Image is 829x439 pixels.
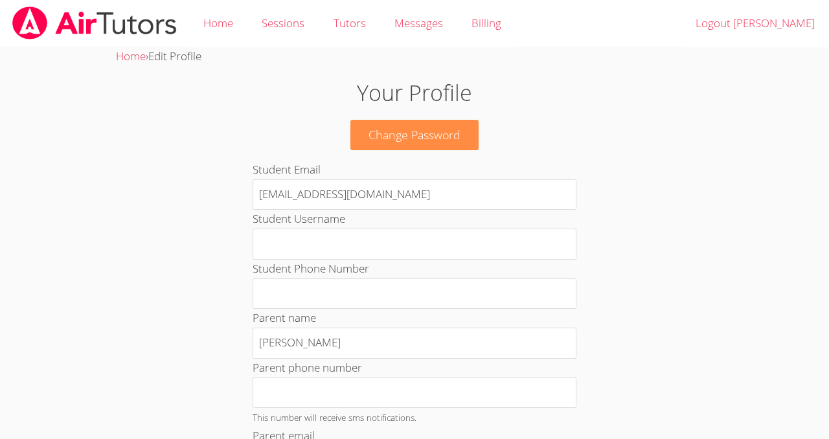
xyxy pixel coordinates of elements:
[350,120,479,150] a: Change Password
[253,310,316,325] label: Parent name
[253,162,321,177] label: Student Email
[11,6,178,39] img: airtutors_banner-c4298cdbf04f3fff15de1276eac7730deb9818008684d7c2e4769d2f7ddbe033.png
[253,261,369,276] label: Student Phone Number
[253,360,362,375] label: Parent phone number
[190,76,638,109] h1: Your Profile
[253,211,345,226] label: Student Username
[394,16,443,30] span: Messages
[253,411,416,423] small: This number will receive sms notifications.
[116,47,713,66] div: ›
[148,49,201,63] span: Edit Profile
[116,49,146,63] a: Home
